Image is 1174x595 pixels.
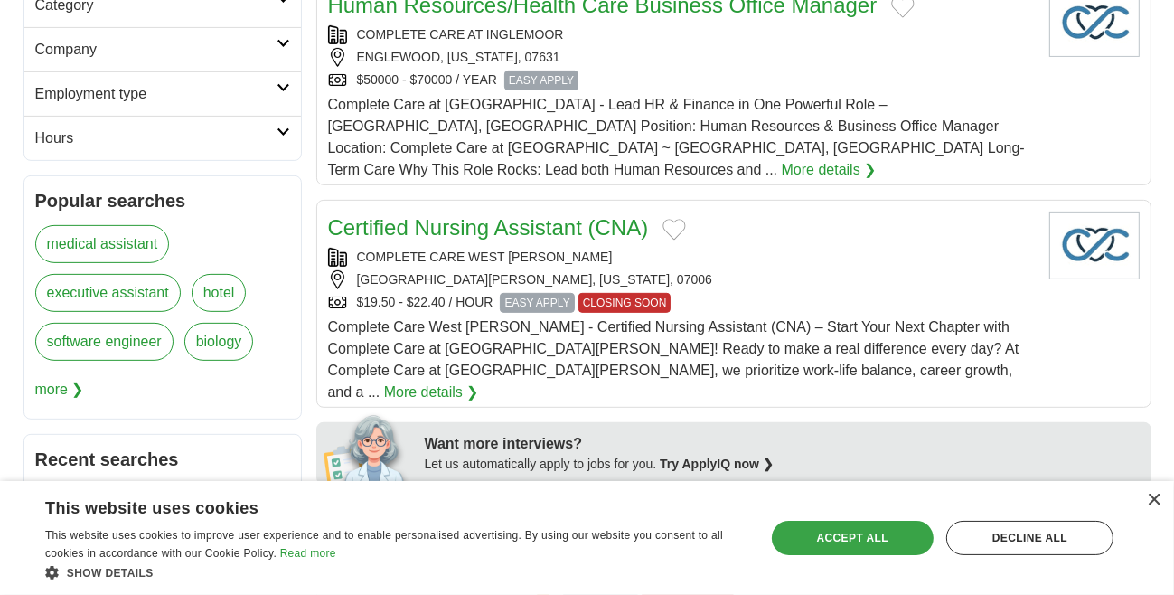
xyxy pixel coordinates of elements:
a: Company [24,27,301,71]
a: More details ❯ [782,159,877,181]
h2: Employment type [35,83,277,105]
span: Show details [67,567,154,580]
span: EASY APPLY [500,293,574,313]
h2: Recent searches [35,446,290,473]
a: More details ❯ [384,382,479,403]
a: hotel [192,274,247,312]
a: Hours [24,116,301,160]
div: Want more interviews? [425,433,1141,455]
a: Certified Nursing Assistant (CNA) [328,215,649,240]
button: Add to favorite jobs [662,219,686,241]
h2: Company [35,39,277,61]
div: $19.50 - $22.40 / HOUR [328,293,1035,313]
a: software engineer [35,323,174,361]
a: executive assistant [35,274,181,312]
span: CLOSING SOON [578,293,672,313]
img: apply-iq-scientist.png [324,412,411,485]
a: biology [184,323,254,361]
a: Employment type [24,71,301,116]
h2: Popular searches [35,187,290,214]
img: Company logo [1049,212,1140,279]
span: Complete Care at [GEOGRAPHIC_DATA] - Lead HR & Finance in One Powerful Role – [GEOGRAPHIC_DATA], ... [328,97,1025,177]
div: Let us automatically apply to jobs for you. [425,455,1141,474]
div: COMPLETE CARE AT INGLEMOOR [328,25,1035,44]
h2: Hours [35,127,277,149]
span: Complete Care West [PERSON_NAME] - Certified Nursing Assistant (CNA) – Start Your Next Chapter wi... [328,319,1019,400]
div: This website uses cookies [45,492,699,519]
div: COMPLETE CARE WEST [PERSON_NAME] [328,248,1035,267]
div: [GEOGRAPHIC_DATA][PERSON_NAME], [US_STATE], 07006 [328,270,1035,289]
a: medical assistant [35,225,170,263]
div: Decline all [946,521,1113,555]
div: $50000 - $70000 / YEAR [328,71,1035,90]
span: This website uses cookies to improve user experience and to enable personalised advertising. By u... [45,529,723,560]
div: Show details [45,563,744,581]
a: Try ApplyIQ now ❯ [660,457,774,471]
span: EASY APPLY [504,71,578,90]
div: ENGLEWOOD, [US_STATE], 07631 [328,48,1035,67]
span: more ❯ [35,372,84,408]
div: Close [1147,494,1160,507]
div: Accept all [772,521,934,555]
a: Read more, opens a new window [280,547,336,560]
